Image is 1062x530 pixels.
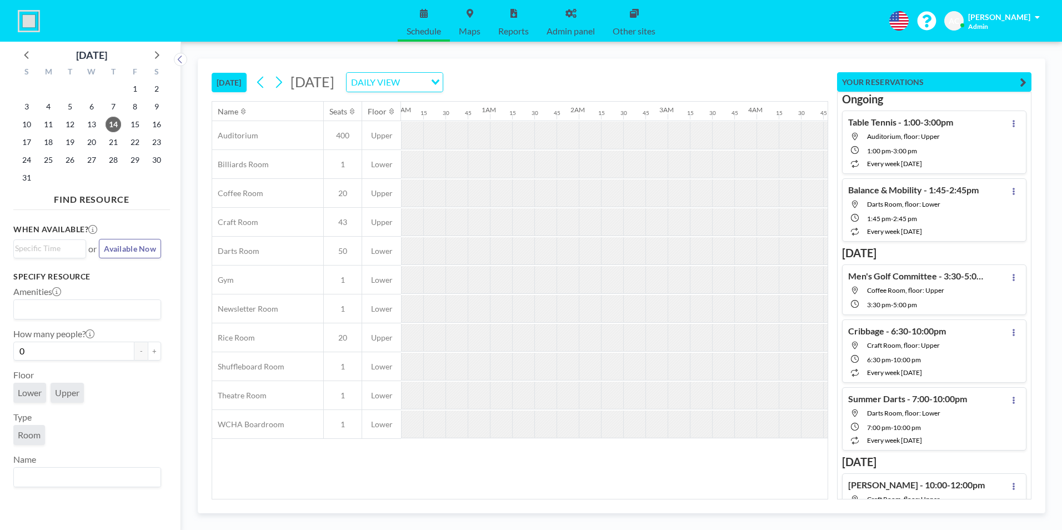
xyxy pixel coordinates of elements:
[659,106,674,114] div: 3AM
[867,423,891,432] span: 7:00 PM
[38,66,59,80] div: M
[362,131,401,141] span: Upper
[643,109,649,117] div: 45
[13,369,34,381] label: Floor
[148,342,161,361] button: +
[893,356,921,364] span: 10:00 PM
[14,468,161,487] div: Search for option
[14,240,86,257] div: Search for option
[867,159,922,168] span: every week [DATE]
[324,217,362,227] span: 43
[329,107,347,117] div: Seats
[407,27,441,36] span: Schedule
[212,391,267,401] span: Theatre Room
[968,22,988,31] span: Admin
[867,356,891,364] span: 6:30 PM
[18,10,40,32] img: organization-logo
[837,72,1031,92] button: YOUR RESERVATIONS
[349,75,402,89] span: DAILY VIEW
[867,368,922,377] span: every week [DATE]
[13,272,161,282] h3: Specify resource
[362,391,401,401] span: Lower
[893,301,917,309] span: 5:00 PM
[16,66,38,80] div: S
[848,393,967,404] h4: Summer Darts - 7:00-10:00pm
[13,189,170,205] h4: FIND RESOURCE
[867,214,891,223] span: 1:45 PM
[106,99,121,114] span: Thursday, August 7, 2025
[102,66,124,80] div: T
[848,184,979,196] h4: Balance & Mobility - 1:45-2:45pm
[362,217,401,227] span: Upper
[84,117,99,132] span: Wednesday, August 13, 2025
[127,152,143,168] span: Friday, August 29, 2025
[324,159,362,169] span: 1
[84,99,99,114] span: Wednesday, August 6, 2025
[570,106,585,114] div: 2AM
[149,81,164,97] span: Saturday, August 2, 2025
[62,99,78,114] span: Tuesday, August 5, 2025
[212,419,284,429] span: WCHA Boardroom
[106,152,121,168] span: Thursday, August 28, 2025
[709,109,716,117] div: 30
[19,99,34,114] span: Sunday, August 3, 2025
[949,16,959,26] span: AC
[324,333,362,343] span: 20
[362,304,401,314] span: Lower
[867,286,944,294] span: Coffee Room, floor: Upper
[212,275,234,285] span: Gym
[362,362,401,372] span: Lower
[324,362,362,372] span: 1
[62,117,78,132] span: Tuesday, August 12, 2025
[19,152,34,168] span: Sunday, August 24, 2025
[891,147,893,155] span: -
[465,109,472,117] div: 45
[443,109,449,117] div: 30
[127,81,143,97] span: Friday, August 1, 2025
[893,423,921,432] span: 10:00 PM
[532,109,538,117] div: 30
[81,66,103,80] div: W
[867,495,940,503] span: Craft Room, floor: Upper
[867,409,940,417] span: Darts Room, floor: Lower
[891,301,893,309] span: -
[362,188,401,198] span: Upper
[362,246,401,256] span: Lower
[891,214,893,223] span: -
[848,117,953,128] h4: Table Tennis - 1:00-3:00pm
[324,419,362,429] span: 1
[393,106,411,114] div: 12AM
[88,243,97,254] span: or
[848,326,946,337] h4: Cribbage - 6:30-10:00pm
[13,454,36,465] label: Name
[598,109,605,117] div: 15
[893,214,917,223] span: 2:45 PM
[748,106,763,114] div: 4AM
[218,107,238,117] div: Name
[362,159,401,169] span: Lower
[324,188,362,198] span: 20
[212,73,247,92] button: [DATE]
[893,147,917,155] span: 3:00 PM
[55,387,79,398] span: Upper
[212,246,259,256] span: Darts Room
[867,147,891,155] span: 1:00 PM
[620,109,627,117] div: 30
[324,246,362,256] span: 50
[547,27,595,36] span: Admin panel
[867,227,922,236] span: every week [DATE]
[820,109,827,117] div: 45
[13,328,94,339] label: How many people?
[104,244,156,253] span: Available Now
[18,429,41,441] span: Room
[362,275,401,285] span: Lower
[127,134,143,150] span: Friday, August 22, 2025
[127,99,143,114] span: Friday, August 8, 2025
[324,391,362,401] span: 1
[968,12,1030,22] span: [PERSON_NAME]
[848,271,987,282] h4: Men's Golf Committee - 3:30-5:00pm
[347,73,443,92] div: Search for option
[498,27,529,36] span: Reports
[106,134,121,150] span: Thursday, August 21, 2025
[867,341,940,349] span: Craft Room, floor: Upper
